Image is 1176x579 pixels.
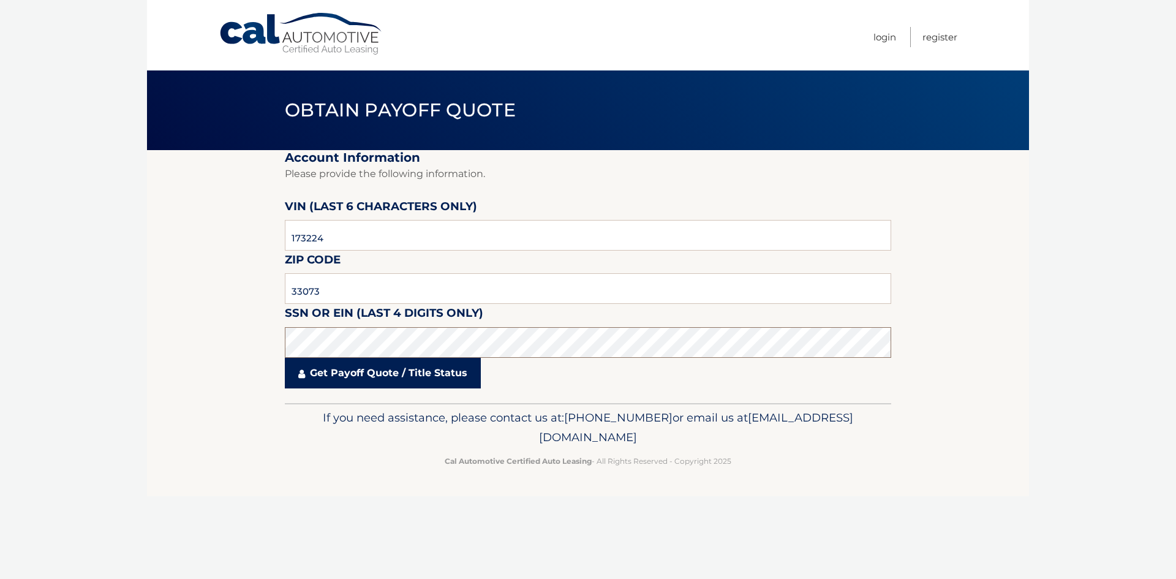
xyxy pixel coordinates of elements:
a: Get Payoff Quote / Title Status [285,358,481,388]
label: Zip Code [285,251,341,273]
strong: Cal Automotive Certified Auto Leasing [445,456,592,466]
span: [PHONE_NUMBER] [564,411,673,425]
a: Login [873,27,896,47]
p: - All Rights Reserved - Copyright 2025 [293,455,883,467]
a: Register [922,27,957,47]
span: Obtain Payoff Quote [285,99,516,121]
label: VIN (last 6 characters only) [285,197,477,220]
label: SSN or EIN (last 4 digits only) [285,304,483,327]
p: Please provide the following information. [285,165,891,183]
p: If you need assistance, please contact us at: or email us at [293,408,883,447]
h2: Account Information [285,150,891,165]
a: Cal Automotive [219,12,384,56]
